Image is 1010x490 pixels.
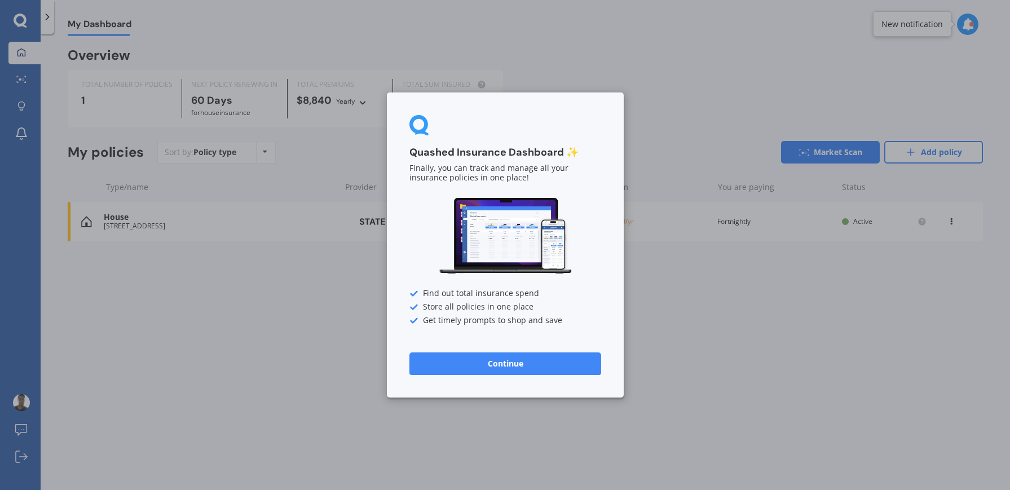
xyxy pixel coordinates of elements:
p: Finally, you can track and manage all your insurance policies in one place! [409,164,601,183]
div: Find out total insurance spend [409,289,601,298]
div: Get timely prompts to shop and save [409,316,601,325]
div: Store all policies in one place [409,303,601,312]
h3: Quashed Insurance Dashboard ✨ [409,146,601,159]
img: Dashboard [438,196,573,276]
button: Continue [409,352,601,375]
